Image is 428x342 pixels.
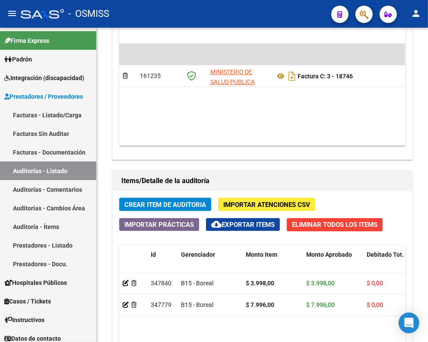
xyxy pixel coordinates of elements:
[180,16,207,45] datatable-header-cell: CAE
[181,251,215,258] span: Gerenciador
[246,280,274,287] strong: $ 3.998,00
[181,280,213,287] span: B15 - Boreal
[363,245,424,284] datatable-header-cell: Debitado Tot.
[207,16,272,45] datatable-header-cell: Razon Social
[119,218,199,231] button: Importar Prácticas
[4,278,67,287] span: Hospitales Públicos
[4,315,44,325] span: Instructivos
[246,302,274,309] strong: $ 7.996,00
[4,55,32,64] span: Padrón
[286,69,298,83] i: Descargar documento
[367,280,383,287] span: $ 0,00
[306,302,335,309] span: $ 7.996,00
[178,245,242,284] datatable-header-cell: Gerenciador
[121,174,403,188] h1: Items/Detalle de la auditoría
[292,221,377,229] span: Eliminar Todos los Items
[124,201,206,209] span: Crear Item de Auditoria
[306,280,335,287] span: $ 3.998,00
[181,302,213,309] span: B15 - Boreal
[4,92,83,101] span: Prestadores / Proveedores
[136,16,180,45] datatable-header-cell: ID
[218,198,315,211] button: Importar Atenciones CSV
[306,251,352,258] span: Monto Aprobado
[4,73,84,83] span: Integración (discapacidad)
[119,198,211,211] button: Crear Item de Auditoria
[124,221,194,229] span: Importar Prácticas
[287,218,383,232] button: Eliminar Todos los Items
[367,251,404,258] span: Debitado Tot.
[210,68,255,85] span: MINISTERIO DE SALUD PUBLICA
[223,201,310,209] span: Importar Atenciones CSV
[147,245,178,284] datatable-header-cell: Id
[151,302,171,309] span: 347779
[140,72,161,79] span: 161235
[206,218,280,231] button: Exportar Items
[151,280,171,287] span: 347840
[151,251,156,258] span: Id
[211,221,275,229] span: Exportar Items
[242,245,303,284] datatable-header-cell: Monto Item
[246,251,277,258] span: Monto Item
[7,8,17,19] mat-icon: menu
[298,73,353,80] strong: Factura C: 3 - 18746
[303,245,363,284] datatable-header-cell: Monto Aprobado
[4,36,49,45] span: Firma Express
[4,297,51,306] span: Casos / Tickets
[399,313,419,333] div: Open Intercom Messenger
[411,8,421,19] mat-icon: person
[211,219,222,229] mat-icon: cloud_download
[367,302,383,309] span: $ 0,00
[272,16,401,45] datatable-header-cell: CPBT
[68,4,109,23] span: - OSMISS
